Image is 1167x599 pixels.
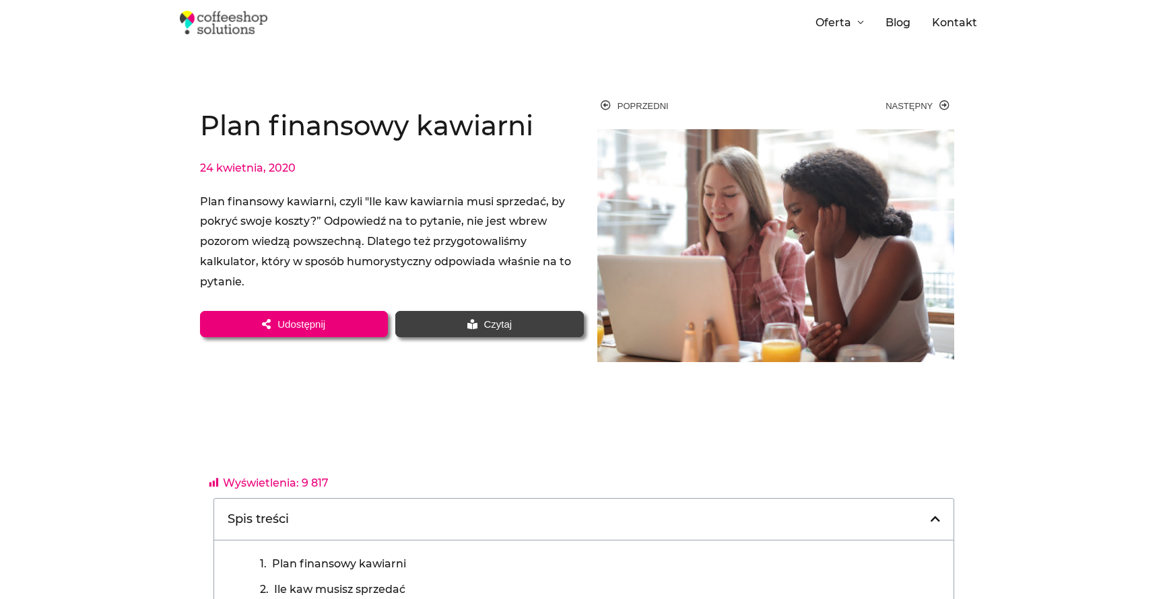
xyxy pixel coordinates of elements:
div: Close table of contents [931,514,940,524]
a: Poprzedni [601,97,775,116]
span: Udostępnij [277,319,325,329]
span: Wyświetlenia: [223,477,299,489]
img: Coffeeshop Solutions [180,11,267,34]
a: Plan finansowy kawiarni [272,554,406,574]
span: 9 817 [302,477,329,489]
a: Następny [775,97,949,116]
img: plan finansowy kawiarni [597,129,954,361]
span: Poprzedni [618,98,669,114]
a: 24 kwietnia, 2020 [200,158,296,178]
h1: Plan finansowy kawiarni [200,107,584,145]
a: Udostępnij [200,311,388,337]
span: Czytaj [484,319,512,329]
a: Czytaj [395,311,583,337]
div: Plan finansowy kawiarni, czyli "Ile kaw kawiarnia musi sprzedać, by pokryć swoje koszty?” Odpowie... [200,192,584,292]
time: 24 kwietnia, 2020 [200,162,296,174]
h4: Spis treści [228,512,931,527]
span: Następny [886,98,933,114]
